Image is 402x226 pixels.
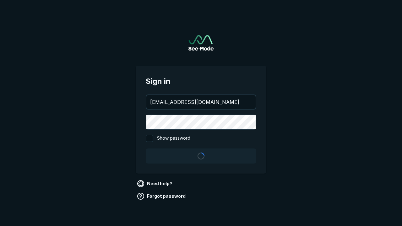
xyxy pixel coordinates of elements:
a: Go to sign in [188,35,214,51]
img: See-Mode Logo [188,35,214,51]
input: your@email.com [146,95,256,109]
span: Sign in [146,76,256,87]
span: Show password [157,135,190,142]
a: Need help? [136,179,175,189]
a: Forgot password [136,191,188,201]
